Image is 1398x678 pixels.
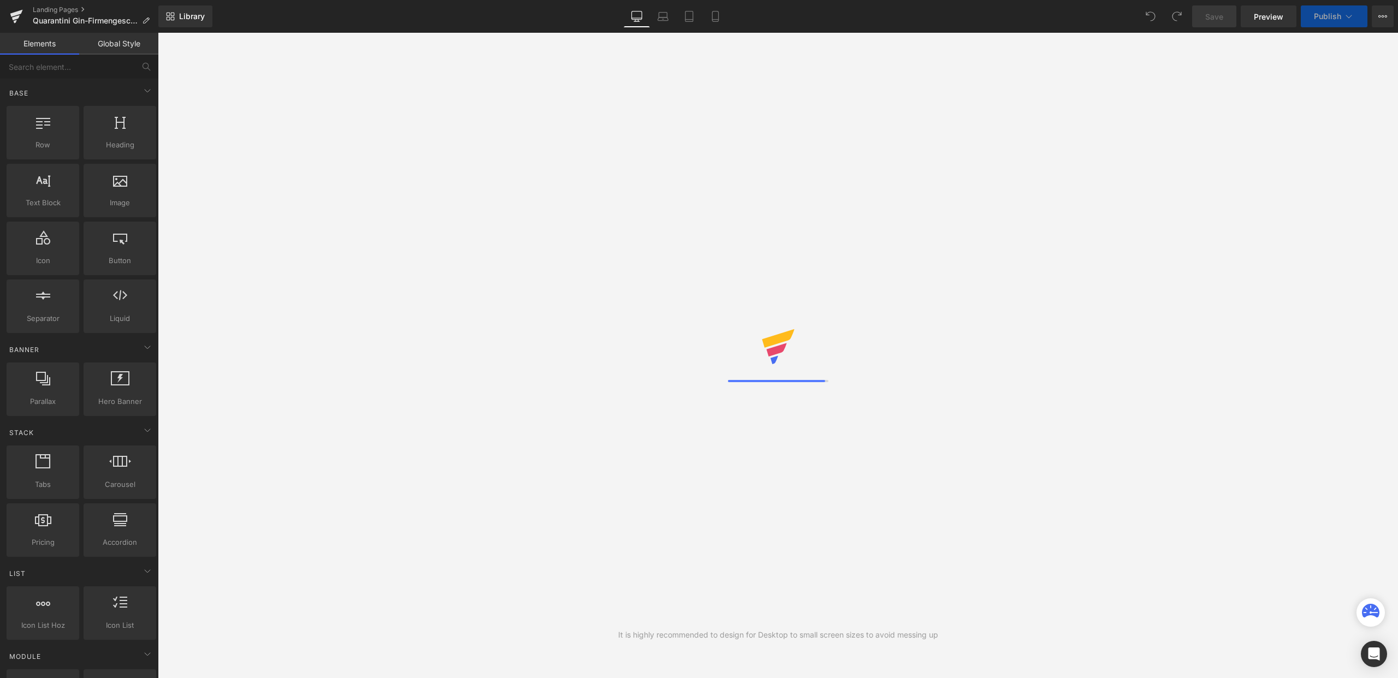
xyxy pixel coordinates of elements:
[10,197,76,209] span: Text Block
[618,629,938,641] div: It is highly recommended to design for Desktop to small screen sizes to avoid messing up
[1314,12,1341,21] span: Publish
[1166,5,1188,27] button: Redo
[1254,11,1283,22] span: Preview
[1241,5,1296,27] a: Preview
[1205,11,1223,22] span: Save
[1372,5,1394,27] button: More
[8,344,40,355] span: Banner
[10,396,76,407] span: Parallax
[8,427,35,438] span: Stack
[8,651,42,662] span: Module
[33,5,158,14] a: Landing Pages
[10,620,76,631] span: Icon List Hoz
[10,139,76,151] span: Row
[8,568,27,579] span: List
[676,5,702,27] a: Tablet
[650,5,676,27] a: Laptop
[87,396,153,407] span: Hero Banner
[158,5,212,27] a: New Library
[87,139,153,151] span: Heading
[87,313,153,324] span: Liquid
[10,313,76,324] span: Separator
[10,537,76,548] span: Pricing
[87,479,153,490] span: Carousel
[1361,641,1387,667] div: Open Intercom Messenger
[8,88,29,98] span: Base
[1301,5,1367,27] button: Publish
[179,11,205,21] span: Library
[79,33,158,55] a: Global Style
[87,620,153,631] span: Icon List
[702,5,728,27] a: Mobile
[87,197,153,209] span: Image
[33,16,138,25] span: Quarantini Gin-Firmengeschenk-de
[624,5,650,27] a: Desktop
[1140,5,1162,27] button: Undo
[10,479,76,490] span: Tabs
[87,255,153,266] span: Button
[10,255,76,266] span: Icon
[87,537,153,548] span: Accordion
